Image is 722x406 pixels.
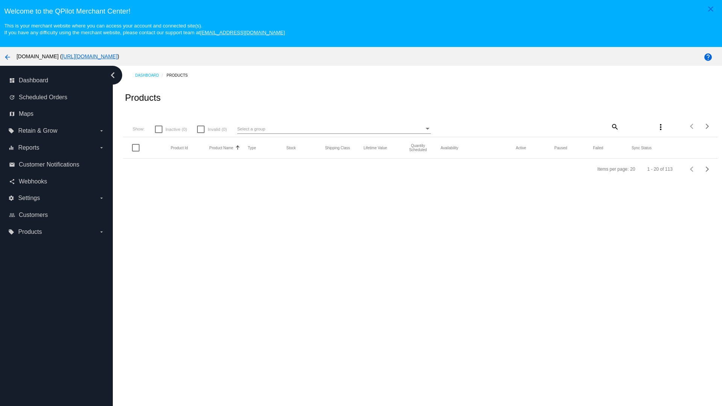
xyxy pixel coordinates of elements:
span: Maps [19,111,33,117]
button: Change sorting for TotalQuantityScheduledActive [516,145,526,150]
span: Webhooks [19,178,47,185]
a: share Webhooks [9,176,105,188]
button: Previous page [685,119,700,134]
i: map [9,111,15,117]
button: Change sorting for LifetimeValue [364,145,387,150]
span: Inactive (0) [165,125,187,134]
i: equalizer [8,145,14,151]
mat-icon: arrow_back [3,53,12,62]
button: Next page [700,162,715,177]
a: Dashboard [135,70,167,81]
i: arrow_drop_down [99,128,105,134]
mat-icon: more_vert [656,123,665,132]
button: Change sorting for TotalQuantityScheduledPaused [554,145,567,150]
button: Change sorting for TotalQuantityFailed [593,145,603,150]
i: share [9,179,15,185]
i: arrow_drop_down [99,145,105,151]
i: local_offer [8,128,14,134]
small: This is your merchant website where you can access your account and connected site(s). If you hav... [4,23,285,35]
span: [DOMAIN_NAME] ( ) [17,53,119,59]
a: update Scheduled Orders [9,91,105,103]
i: local_offer [8,229,14,235]
h3: Welcome to the QPilot Merchant Center! [4,7,717,15]
span: Select a group [237,126,265,131]
button: Next page [700,119,715,134]
i: settings [8,195,14,201]
button: Change sorting for ValidationErrorCode [631,145,651,150]
i: update [9,94,15,100]
span: Customer Notifications [19,161,79,168]
button: Change sorting for ExternalId [171,145,188,150]
mat-icon: search [610,121,619,132]
span: Reports [18,144,39,151]
span: Invalid (0) [208,125,227,134]
span: Scheduled Orders [19,94,67,101]
button: Change sorting for ShippingClass [325,145,350,150]
span: Customers [19,212,48,218]
a: map Maps [9,108,105,120]
i: people_outline [9,212,15,218]
div: 1 - 20 of 113 [647,167,672,172]
a: email Customer Notifications [9,159,105,171]
button: Previous page [685,162,700,177]
a: [EMAIL_ADDRESS][DOMAIN_NAME] [200,30,285,35]
button: Change sorting for StockLevel [287,145,296,150]
a: dashboard Dashboard [9,74,105,86]
span: Dashboard [19,77,48,84]
span: Retain & Grow [18,127,57,134]
a: [URL][DOMAIN_NAME] [62,53,117,59]
div: Items per page: [597,167,628,172]
div: 20 [630,167,635,172]
a: people_outline Customers [9,209,105,221]
button: Change sorting for ProductName [209,145,234,150]
i: email [9,162,15,168]
span: Settings [18,195,40,201]
i: dashboard [9,77,15,83]
a: Products [167,70,194,81]
i: chevron_left [107,69,119,81]
i: arrow_drop_down [99,229,105,235]
button: Change sorting for QuantityScheduled [402,144,434,152]
mat-select: Select a group [237,124,431,134]
button: Change sorting for ProductType [248,145,256,150]
mat-header-cell: Availability [441,146,516,150]
i: arrow_drop_down [99,195,105,201]
mat-icon: help [704,53,713,62]
h2: Products [125,92,161,103]
span: Show: [132,126,144,131]
span: Products [18,229,42,235]
mat-icon: close [706,5,715,14]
